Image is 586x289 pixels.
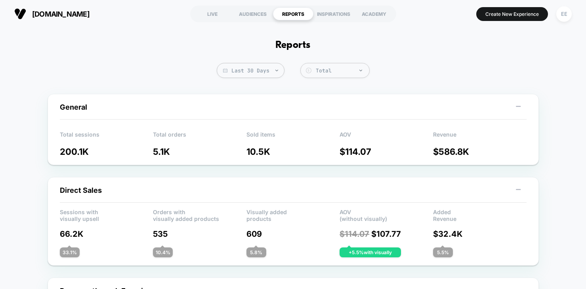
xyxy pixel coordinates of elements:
div: 33.1 % [60,247,80,257]
tspan: $ [307,68,309,72]
div: INSPIRATIONS [313,8,354,20]
p: AOV (without visually) [340,209,433,221]
div: + 5.5 % with visually [340,247,401,257]
span: [DOMAIN_NAME] [32,10,90,18]
p: $ 32.4K [433,229,527,239]
button: Create New Experience [476,7,548,21]
p: Total sessions [60,131,153,143]
button: EE [554,6,574,22]
button: [DOMAIN_NAME] [12,8,92,20]
p: 200.1K [60,146,153,157]
p: 609 [246,229,340,239]
p: Sold items [246,131,340,143]
p: Orders with visually added products [153,209,246,221]
div: Total [316,67,365,74]
p: Added Revenue [433,209,527,221]
div: AUDIENCES [233,8,273,20]
span: Direct Sales [60,186,102,194]
span: $ 114.07 [340,229,369,239]
div: 5.5 % [433,247,453,257]
div: ACADEMY [354,8,394,20]
p: 535 [153,229,246,239]
img: end [359,70,362,71]
p: 66.2K [60,229,153,239]
p: $ 107.77 [340,229,433,239]
p: Revenue [433,131,527,143]
p: Sessions with visually upsell [60,209,153,221]
p: $ 114.07 [340,146,433,157]
div: REPORTS [273,8,313,20]
img: Visually logo [14,8,26,20]
p: AOV [340,131,433,143]
p: Total orders [153,131,246,143]
span: General [60,103,87,111]
div: LIVE [192,8,233,20]
div: EE [556,6,572,22]
h1: Reports [275,40,310,51]
img: calendar [223,68,227,72]
span: Last 30 Days [217,63,284,78]
p: 10.5K [246,146,340,157]
p: $ 586.8K [433,146,527,157]
p: Visually added products [246,209,340,221]
div: 5.8 % [246,247,266,257]
img: end [275,70,278,71]
div: 10.4 % [153,247,173,257]
p: 5.1K [153,146,246,157]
